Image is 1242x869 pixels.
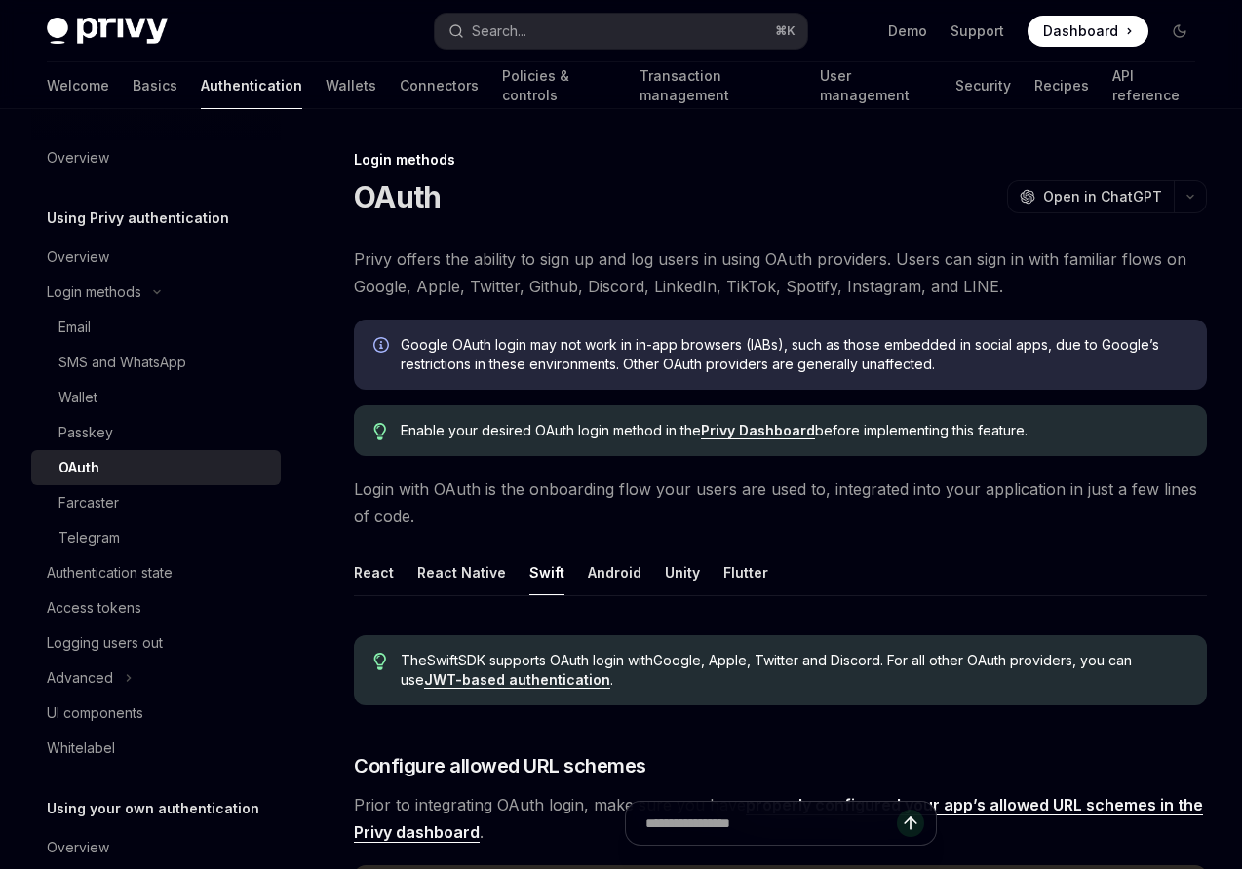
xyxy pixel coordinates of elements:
button: Unity [665,549,700,595]
div: Search... [472,19,526,43]
div: OAuth [58,456,99,479]
span: The Swift SDK supports OAuth login with Google, Apple, Twitter and Discord . For all other OAuth ... [401,651,1187,690]
a: Overview [31,830,281,865]
a: Welcome [47,62,109,109]
div: Email [58,316,91,339]
svg: Tip [373,653,387,670]
a: Recipes [1034,62,1089,109]
div: Advanced [47,666,113,690]
a: Wallet [31,380,281,415]
a: Overview [31,140,281,175]
a: Email [31,310,281,345]
a: Passkey [31,415,281,450]
a: User management [820,62,932,109]
svg: Info [373,337,393,357]
span: Enable your desired OAuth login method in the before implementing this feature. [401,421,1187,440]
button: Android [588,549,641,595]
span: Login with OAuth is the onboarding flow your users are used to, integrated into your application ... [354,475,1207,530]
div: SMS and WhatsApp [58,351,186,374]
span: Privy offers the ability to sign up and log users in using OAuth providers. Users can sign in wit... [354,246,1207,300]
div: Farcaster [58,491,119,514]
a: Authentication [201,62,302,109]
a: Support [951,21,1004,41]
span: Configure allowed URL schemes [354,752,646,779]
a: Overview [31,240,281,275]
a: Authentication state [31,555,281,590]
div: Overview [47,146,109,170]
div: Overview [47,836,109,859]
div: Logging users out [47,631,163,655]
a: Policies & controls [502,62,616,109]
h1: OAuth [354,179,441,214]
a: API reference [1112,62,1195,109]
a: JWT-based authentication [424,671,610,689]
div: Login methods [47,281,141,304]
a: Access tokens [31,590,281,625]
span: Open in ChatGPT [1043,187,1162,207]
button: Toggle dark mode [1164,16,1195,47]
a: Logging users out [31,625,281,661]
div: UI components [47,701,143,725]
a: Transaction management [640,62,796,109]
a: Privy Dashboard [701,422,815,439]
button: React Native [417,549,506,595]
div: Passkey [58,421,113,444]
a: Basics [133,62,177,109]
a: Dashboard [1028,16,1148,47]
h5: Using your own authentication [47,797,259,820]
div: Login methods [354,150,1207,170]
a: Farcaster [31,485,281,520]
a: Security [955,62,1011,109]
div: Whitelabel [47,737,115,760]
button: Flutter [723,549,768,595]
img: dark logo [47,18,168,45]
button: Swift [529,549,564,595]
a: OAuth [31,450,281,485]
div: Overview [47,246,109,269]
a: properly configured your app’s allowed URL schemes in the Privy dashboard [354,795,1203,843]
a: Demo [888,21,927,41]
a: UI components [31,696,281,731]
button: Open in ChatGPT [1007,180,1174,213]
a: Telegram [31,520,281,555]
span: Dashboard [1043,21,1118,41]
a: Connectors [400,62,479,109]
button: Search...⌘K [435,14,807,49]
div: Authentication state [47,561,173,585]
a: Wallets [326,62,376,109]
span: ⌘ K [775,23,796,39]
div: Wallet [58,386,97,409]
svg: Tip [373,423,387,440]
h5: Using Privy authentication [47,207,229,230]
a: SMS and WhatsApp [31,345,281,380]
span: Google OAuth login may not work in in-app browsers (IABs), such as those embedded in social apps,... [401,335,1187,374]
div: Access tokens [47,596,141,620]
span: Prior to integrating OAuth login, make sure you have . [354,791,1207,846]
div: Telegram [58,526,120,549]
button: Send message [897,810,924,837]
button: React [354,549,394,595]
a: Whitelabel [31,731,281,766]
